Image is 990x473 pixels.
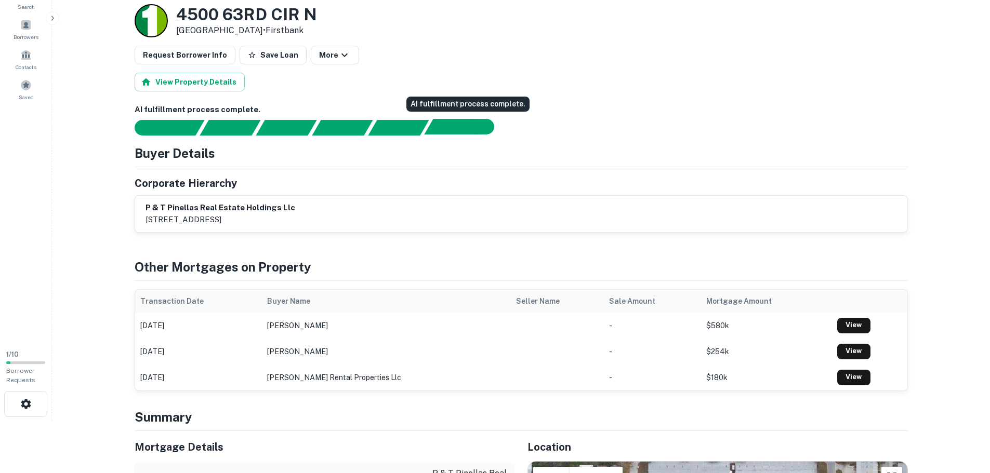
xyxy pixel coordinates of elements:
td: [DATE] [135,313,262,339]
button: View Property Details [135,73,245,91]
div: Principals found, still searching for contact information. This may take time... [368,120,429,136]
div: Principals found, AI now looking for contact information... [312,120,373,136]
span: Contacts [16,63,36,71]
th: Buyer Name [262,290,511,313]
span: Saved [19,93,34,101]
td: [PERSON_NAME] [262,313,511,339]
td: [DATE] [135,339,262,364]
h3: 4500 63RD CIR N [176,5,317,24]
a: View [837,318,870,333]
div: Sending borrower request to AI... [122,120,200,136]
h5: Corporate Hierarchy [135,175,237,191]
td: - [604,313,702,339]
h6: p & t pinellas real estate holdings llc [146,202,295,214]
span: Search [18,3,35,11]
button: Request Borrower Info [135,46,235,64]
th: Mortgage Amount [701,290,831,313]
a: View [837,370,870,385]
a: Contacts [3,45,49,73]
p: [GEOGRAPHIC_DATA] • [176,24,317,37]
h6: AI fulfillment process complete. [135,104,908,116]
td: - [604,364,702,390]
h5: Mortgage Details [135,439,515,455]
div: AI fulfillment process complete. [406,97,530,112]
th: Sale Amount [604,290,702,313]
a: Saved [3,75,49,103]
h4: Other Mortgages on Property [135,258,908,276]
td: - [604,339,702,364]
button: Save Loan [240,46,307,64]
td: $580k [701,313,831,339]
span: Borrower Requests [6,367,35,384]
a: Borrowers [3,15,49,43]
td: $254k [701,339,831,364]
div: AI fulfillment process complete. [425,119,507,134]
h5: Location [527,439,908,455]
iframe: Chat Widget [938,390,990,440]
div: Documents found, AI parsing details... [256,120,316,136]
td: [PERSON_NAME] [262,339,511,364]
td: [DATE] [135,364,262,390]
h4: Summary [135,408,908,426]
td: [PERSON_NAME] rental properties llc [262,364,511,390]
p: [STREET_ADDRESS] [146,213,295,226]
a: Firstbank [266,25,303,35]
div: Your request is received and processing... [200,120,260,136]
th: Transaction Date [135,290,262,313]
a: View [837,344,870,359]
td: $180k [701,364,831,390]
h4: Buyer Details [135,144,215,163]
span: Borrowers [14,33,38,41]
span: 1 / 10 [6,350,19,358]
button: More [311,46,359,64]
th: Seller Name [511,290,604,313]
